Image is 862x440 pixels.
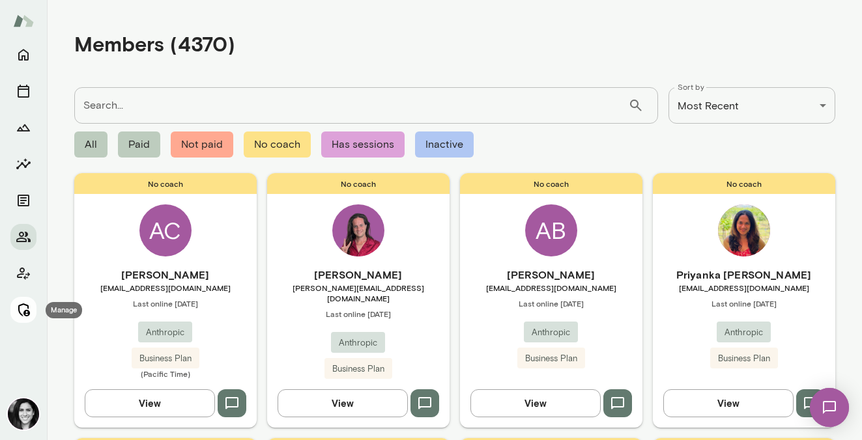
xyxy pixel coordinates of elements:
span: Anthropic [331,337,385,350]
button: Growth Plan [10,115,36,141]
button: Client app [10,260,36,286]
button: Home [10,42,36,68]
span: Last online [DATE] [653,298,835,309]
button: View [278,389,408,417]
span: Business Plan [710,352,778,365]
span: All [74,131,108,158]
button: Members [10,224,36,250]
img: Mento [13,8,34,33]
span: Business Plan [517,352,585,365]
button: Insights [10,151,36,177]
button: Documents [10,187,36,213]
div: Manage [46,302,82,318]
h6: [PERSON_NAME] [460,267,642,282]
label: Sort by [678,81,704,92]
span: Business Plan [132,352,199,365]
h6: Priyanka [PERSON_NAME] [653,267,835,282]
button: Sessions [10,78,36,104]
div: AC [139,204,192,256]
span: [EMAIL_ADDRESS][DOMAIN_NAME] [653,282,835,293]
span: Not paid [171,131,233,158]
h6: [PERSON_NAME] [74,267,257,282]
button: View [663,389,794,417]
span: No coach [653,173,835,194]
span: [EMAIL_ADDRESS][DOMAIN_NAME] [74,282,257,293]
span: Business Plan [324,363,392,376]
h4: Members (4370) [74,31,235,56]
span: Paid [118,131,160,158]
span: (Pacific Time) [74,368,257,379]
div: Most Recent [668,87,835,124]
img: Michael Tingley [332,204,384,256]
h6: [PERSON_NAME] [267,267,450,282]
span: [PERSON_NAME][EMAIL_ADDRESS][DOMAIN_NAME] [267,282,450,303]
span: Has sessions [321,131,405,158]
span: No coach [74,173,257,194]
span: Anthropic [138,326,192,339]
span: No coach [460,173,642,194]
img: Jamie Albers [8,398,39,430]
span: Anthropic [717,326,771,339]
button: View [85,389,215,417]
button: Manage [10,297,36,323]
span: Inactive [415,131,474,158]
span: Anthropic [524,326,578,339]
img: Priyanka Phatak [718,204,770,256]
button: View [470,389,601,417]
div: AB [525,204,577,256]
span: Last online [DATE] [74,298,257,309]
span: No coach [267,173,450,194]
span: Last online [DATE] [460,298,642,309]
span: [EMAIL_ADDRESS][DOMAIN_NAME] [460,282,642,293]
span: No coach [244,131,311,158]
span: Last online [DATE] [267,309,450,319]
